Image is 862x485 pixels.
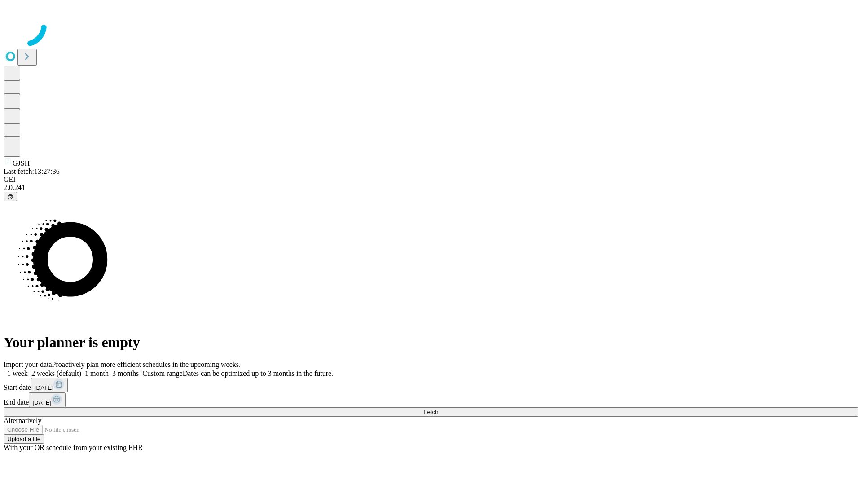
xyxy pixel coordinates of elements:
[423,409,438,415] span: Fetch
[13,159,30,167] span: GJSH
[31,378,68,392] button: [DATE]
[4,378,858,392] div: Start date
[7,370,28,377] span: 1 week
[183,370,333,377] span: Dates can be optimized up to 3 months in the future.
[4,417,41,424] span: Alternatively
[35,384,53,391] span: [DATE]
[4,434,44,444] button: Upload a file
[112,370,139,377] span: 3 months
[52,361,241,368] span: Proactively plan more efficient schedules in the upcoming weeks.
[4,407,858,417] button: Fetch
[4,444,143,451] span: With your OR schedule from your existing EHR
[29,392,66,407] button: [DATE]
[4,168,60,175] span: Last fetch: 13:27:36
[31,370,81,377] span: 2 weeks (default)
[32,399,51,406] span: [DATE]
[4,176,858,184] div: GEI
[142,370,182,377] span: Custom range
[4,392,858,407] div: End date
[4,334,858,351] h1: Your planner is empty
[7,193,13,200] span: @
[85,370,109,377] span: 1 month
[4,361,52,368] span: Import your data
[4,192,17,201] button: @
[4,184,858,192] div: 2.0.241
